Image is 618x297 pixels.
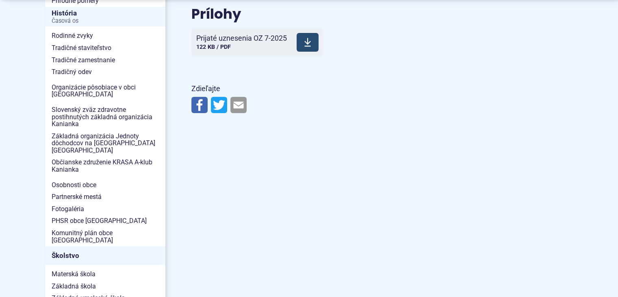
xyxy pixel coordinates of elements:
[196,34,287,42] span: Prijaté uznesenia OZ 7-2025
[52,156,159,175] span: Občianske združenie KRASA A-klub Kanianka
[45,191,165,203] a: Partnerské mestá
[45,66,165,78] a: Tradičný odev
[52,227,159,246] span: Komunitný plán obce [GEOGRAPHIC_DATA]
[196,44,231,50] span: 122 KB / PDF
[45,227,165,246] a: Komunitný plán obce [GEOGRAPHIC_DATA]
[52,215,159,227] span: PHSR obce [GEOGRAPHIC_DATA]
[45,280,165,293] a: Základná škola
[45,54,165,66] a: Tradičné zamestnanie
[52,42,159,54] span: Tradičné staviteľstvo
[45,203,165,215] a: Fotogaléria
[45,130,165,157] a: Základná organizácia Jednoty dôchodcov na [GEOGRAPHIC_DATA] [GEOGRAPHIC_DATA]
[52,280,159,293] span: Základná škola
[52,191,159,203] span: Partnerské mestá
[191,97,208,113] img: Zdieľať na Facebooku
[52,130,159,157] span: Základná organizácia Jednoty dôchodcov na [GEOGRAPHIC_DATA] [GEOGRAPHIC_DATA]
[52,30,159,42] span: Rodinné zvyky
[52,7,159,27] span: História
[191,7,480,22] h2: Prílohy
[211,97,227,113] img: Zdieľať na Twitteri
[230,97,247,113] img: Zdieľať e-mailom
[52,179,159,191] span: Osobnosti obce
[52,268,159,280] span: Materská škola
[45,42,165,54] a: Tradičné staviteľstvo
[52,81,159,100] span: Organizácie pôsobiace v obci [GEOGRAPHIC_DATA]
[52,66,159,78] span: Tradičný odev
[45,104,165,130] a: Slovenský zväz zdravotne postihnutých základná organizácia Kanianka
[191,28,323,57] a: Prijaté uznesenia OZ 7-2025 122 KB / PDF
[45,156,165,175] a: Občianske združenie KRASA A-klub Kanianka
[52,203,159,215] span: Fotogaléria
[52,54,159,66] span: Tradičné zamestnanie
[45,268,165,280] a: Materská škola
[45,7,165,27] a: HistóriaČasová os
[52,18,159,24] span: Časová os
[45,81,165,100] a: Organizácie pôsobiace v obci [GEOGRAPHIC_DATA]
[52,249,159,262] span: Školstvo
[191,83,480,95] p: Zdieľajte
[45,246,165,265] a: Školstvo
[52,104,159,130] span: Slovenský zväz zdravotne postihnutých základná organizácia Kanianka
[45,30,165,42] a: Rodinné zvyky
[45,215,165,227] a: PHSR obce [GEOGRAPHIC_DATA]
[45,179,165,191] a: Osobnosti obce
